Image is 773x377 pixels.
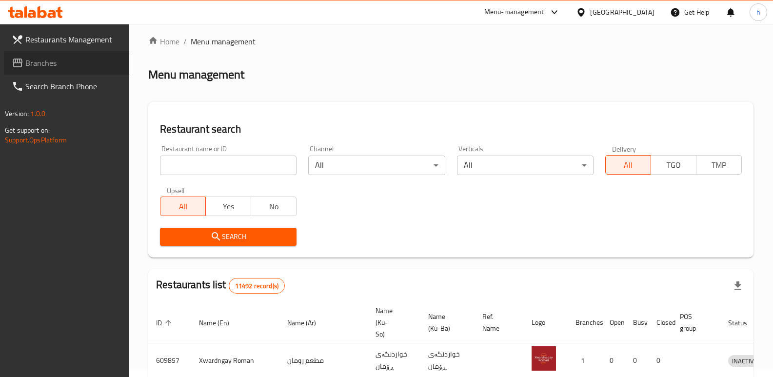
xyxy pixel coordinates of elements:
[376,305,409,340] span: Name (Ku-So)
[590,7,654,18] div: [GEOGRAPHIC_DATA]
[148,36,753,47] nav: breadcrumb
[756,7,760,18] span: h
[160,156,297,175] input: Search for restaurant name or ID..
[696,155,742,175] button: TMP
[4,51,129,75] a: Branches
[168,231,289,243] span: Search
[4,28,129,51] a: Restaurants Management
[649,302,672,343] th: Closed
[612,145,636,152] label: Delivery
[651,155,696,175] button: TGO
[30,107,45,120] span: 1.0.0
[625,302,649,343] th: Busy
[156,278,285,294] h2: Restaurants list
[4,75,129,98] a: Search Branch Phone
[308,156,445,175] div: All
[568,302,602,343] th: Branches
[160,122,742,137] h2: Restaurant search
[605,155,651,175] button: All
[167,187,185,194] label: Upsell
[428,311,463,334] span: Name (Ku-Ba)
[5,134,67,146] a: Support.OpsPlatform
[25,80,121,92] span: Search Branch Phone
[164,199,202,214] span: All
[156,317,175,329] span: ID
[726,274,750,298] div: Export file
[700,158,738,172] span: TMP
[205,197,251,216] button: Yes
[229,278,285,294] div: Total records count
[287,317,329,329] span: Name (Ar)
[728,317,760,329] span: Status
[148,67,244,82] h2: Menu management
[524,302,568,343] th: Logo
[728,356,761,367] span: INACTIVE
[5,124,50,137] span: Get support on:
[199,317,242,329] span: Name (En)
[728,355,761,367] div: INACTIVE
[680,311,709,334] span: POS group
[255,199,293,214] span: No
[482,311,512,334] span: Ref. Name
[25,57,121,69] span: Branches
[25,34,121,45] span: Restaurants Management
[610,158,647,172] span: All
[5,107,29,120] span: Version:
[160,197,206,216] button: All
[602,302,625,343] th: Open
[210,199,247,214] span: Yes
[532,346,556,371] img: Xwardngay Roman
[457,156,594,175] div: All
[160,228,297,246] button: Search
[183,36,187,47] li: /
[655,158,693,172] span: TGO
[191,36,256,47] span: Menu management
[251,197,297,216] button: No
[229,281,284,291] span: 11492 record(s)
[148,36,179,47] a: Home
[484,6,544,18] div: Menu-management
